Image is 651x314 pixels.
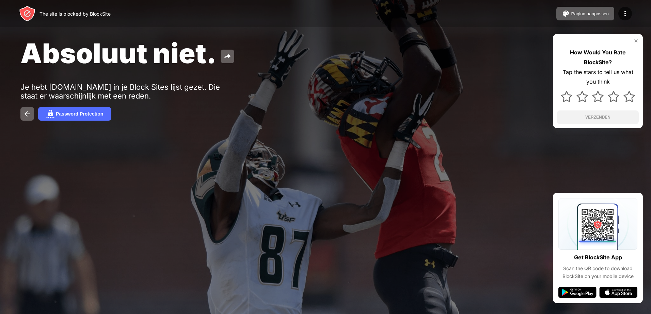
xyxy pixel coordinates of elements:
[633,38,639,43] img: rate-us-close.svg
[556,7,614,20] button: Pagina aanpassen
[557,48,639,67] div: How Would You Rate BlockSite?
[23,110,31,118] img: back.svg
[574,252,622,262] div: Get BlockSite App
[39,11,111,17] div: The site is blocked by BlockSite
[576,91,588,102] img: star.svg
[623,91,635,102] img: star.svg
[608,91,619,102] img: star.svg
[592,91,604,102] img: star.svg
[20,37,217,70] span: Absoluut niet.
[571,11,609,16] div: Pagina aanpassen
[621,10,629,18] img: menu-icon.svg
[558,198,637,250] img: qrcode.svg
[56,111,103,117] div: Password Protection
[46,110,54,118] img: password.svg
[19,5,35,22] img: header-logo.svg
[38,107,111,121] button: Password Protection
[599,287,637,298] img: app-store.svg
[562,10,570,18] img: pallet.svg
[558,287,597,298] img: google-play.svg
[20,83,231,100] div: Je hebt [DOMAIN_NAME] in je Block Sites lijst gezet. Die staat er waarschijnlijk met een reden.
[558,265,637,280] div: Scan the QR code to download BlockSite on your mobile device
[20,228,181,306] iframe: Banner
[557,67,639,87] div: Tap the stars to tell us what you think
[557,110,639,124] button: VERZENDEN
[561,91,572,102] img: star.svg
[223,52,232,60] img: share.svg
